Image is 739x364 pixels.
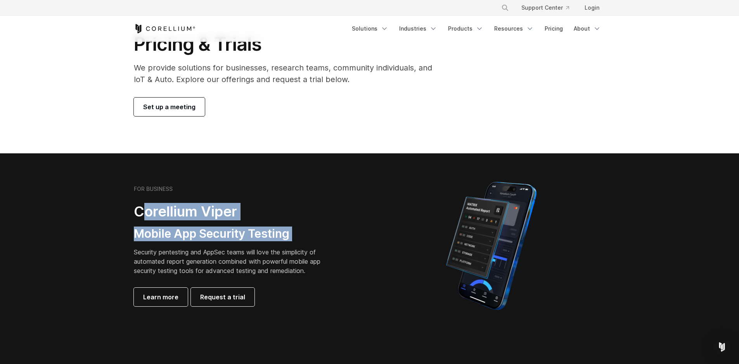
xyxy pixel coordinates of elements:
[134,203,332,220] h2: Corellium Viper
[713,338,731,356] div: Open Intercom Messenger
[200,292,245,302] span: Request a trial
[490,22,538,36] a: Resources
[134,227,332,241] h3: Mobile App Security Testing
[134,247,332,275] p: Security pentesting and AppSec teams will love the simplicity of automated report generation comb...
[134,62,443,85] p: We provide solutions for businesses, research teams, community individuals, and IoT & Auto. Explo...
[515,1,575,15] a: Support Center
[540,22,568,36] a: Pricing
[134,33,443,56] h1: Pricing & Trials
[395,22,442,36] a: Industries
[347,22,393,36] a: Solutions
[443,22,488,36] a: Products
[569,22,606,36] a: About
[134,98,205,116] a: Set up a meeting
[492,1,606,15] div: Navigation Menu
[433,178,550,314] img: Corellium MATRIX automated report on iPhone showing app vulnerability test results across securit...
[498,1,512,15] button: Search
[191,288,254,306] a: Request a trial
[134,288,188,306] a: Learn more
[578,1,606,15] a: Login
[143,292,178,302] span: Learn more
[347,22,606,36] div: Navigation Menu
[143,102,196,112] span: Set up a meeting
[134,185,173,192] h6: FOR BUSINESS
[134,24,196,33] a: Corellium Home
